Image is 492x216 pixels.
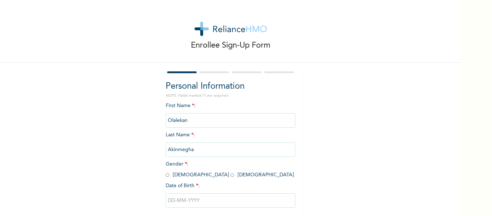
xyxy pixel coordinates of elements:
img: logo [194,22,267,36]
h2: Personal Information [166,80,295,93]
p: NOTE: Fields marked (*) are required [166,93,295,98]
span: Date of Birth : [166,182,200,190]
span: Gender : [DEMOGRAPHIC_DATA] [DEMOGRAPHIC_DATA] [166,162,294,177]
input: Enter your first name [166,113,295,128]
input: Enter your last name [166,142,295,157]
span: Last Name : [166,132,295,152]
input: DD-MM-YYYY [166,193,295,208]
span: First Name : [166,103,295,123]
p: Enrollee Sign-Up Form [191,40,270,52]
